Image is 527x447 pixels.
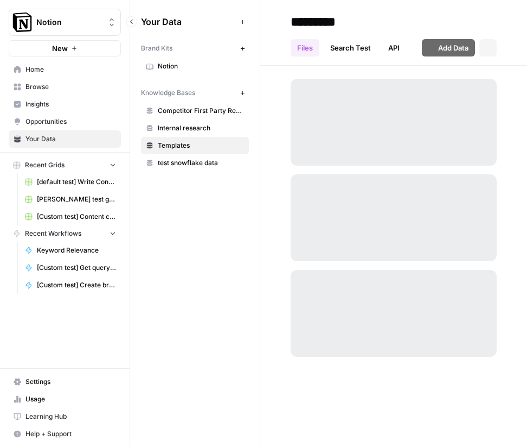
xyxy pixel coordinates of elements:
span: [Custom test] Create briefs from query inputs [37,280,116,290]
button: Recent Workflows [9,225,121,242]
button: Recent Grids [9,157,121,173]
a: Competitor First Party Research [141,102,249,119]
span: New [52,43,68,54]
span: Opportunities [25,117,116,127]
button: Workspace: Notion [9,9,121,36]
a: Insights [9,96,121,113]
a: Notion [141,58,249,75]
a: Browse [9,78,121,96]
span: [Custom test] Get query fanout from topic [37,263,116,273]
a: [default test] Write Content Briefs [20,173,121,191]
a: [PERSON_NAME] test grid [20,191,121,208]
span: Notion [158,61,244,71]
a: test snowflake data [141,154,249,172]
span: [Custom test] Content creation flow [37,212,116,222]
a: Templates [141,137,249,154]
span: Your Data [25,134,116,144]
span: Templates [158,141,244,150]
button: New [9,40,121,56]
a: Settings [9,373,121,391]
a: Search Test [324,39,377,56]
a: Keyword Relevance [20,242,121,259]
a: Learning Hub [9,408,121,425]
a: Files [291,39,319,56]
span: Add Data [438,42,468,53]
button: Add Data [422,39,475,56]
img: Notion Logo [12,12,32,32]
span: Usage [25,394,116,404]
a: Your Data [9,130,121,148]
a: [Custom test] Content creation flow [20,208,121,225]
span: Notion [36,17,102,28]
span: Help + Support [25,429,116,439]
span: Your Data [141,15,236,28]
button: Help + Support [9,425,121,443]
a: [Custom test] Create briefs from query inputs [20,276,121,294]
span: Knowledge Bases [141,88,195,98]
span: Keyword Relevance [37,245,116,255]
a: Usage [9,391,121,408]
span: [PERSON_NAME] test grid [37,194,116,204]
span: Brand Kits [141,43,172,53]
span: [default test] Write Content Briefs [37,177,116,187]
span: Browse [25,82,116,92]
span: Settings [25,377,116,387]
span: Internal research [158,123,244,133]
a: Home [9,61,121,78]
a: Internal research [141,119,249,137]
span: Insights [25,99,116,109]
a: API [382,39,406,56]
a: Opportunities [9,113,121,130]
span: Home [25,65,116,74]
span: Competitor First Party Research [158,106,244,116]
span: Recent Grids [25,160,65,170]
span: Learning Hub [25,412,116,421]
span: Recent Workflows [25,229,81,238]
span: test snowflake data [158,158,244,168]
a: [Custom test] Get query fanout from topic [20,259,121,276]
